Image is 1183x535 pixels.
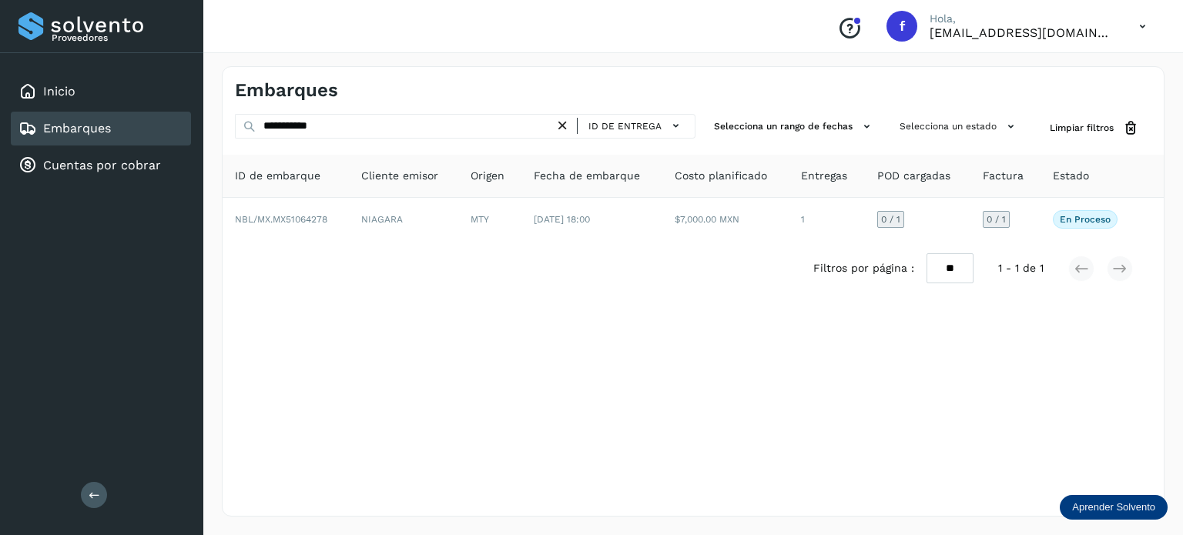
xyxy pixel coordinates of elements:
[534,214,590,225] span: [DATE] 18:00
[893,114,1025,139] button: Selecciona un estado
[235,214,327,225] span: NBL/MX.MX51064278
[11,149,191,182] div: Cuentas por cobrar
[349,198,458,241] td: NIAGARA
[930,25,1114,40] p: facturacion@wht-transport.com
[675,168,767,184] span: Costo planificado
[43,158,161,172] a: Cuentas por cobrar
[588,119,662,133] span: ID de entrega
[43,121,111,135] a: Embarques
[789,198,865,241] td: 1
[52,32,185,43] p: Proveedores
[534,168,640,184] span: Fecha de embarque
[458,198,521,241] td: MTY
[361,168,438,184] span: Cliente emisor
[11,75,191,109] div: Inicio
[1037,114,1151,142] button: Limpiar filtros
[708,114,881,139] button: Selecciona un rango de fechas
[1053,168,1089,184] span: Estado
[43,84,75,99] a: Inicio
[1050,121,1114,135] span: Limpiar filtros
[998,260,1044,276] span: 1 - 1 de 1
[1072,501,1155,513] p: Aprender Solvento
[987,215,1006,224] span: 0 / 1
[801,168,847,184] span: Entregas
[235,79,338,102] h4: Embarques
[584,115,689,137] button: ID de entrega
[881,215,900,224] span: 0 / 1
[1060,214,1111,225] p: En proceso
[877,168,950,184] span: POD cargadas
[1060,495,1168,520] div: Aprender Solvento
[11,112,191,145] div: Embarques
[235,168,320,184] span: ID de embarque
[930,12,1114,25] p: Hola,
[813,260,914,276] span: Filtros por página :
[983,168,1024,184] span: Factura
[662,198,789,241] td: $7,000.00 MXN
[471,168,504,184] span: Origen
